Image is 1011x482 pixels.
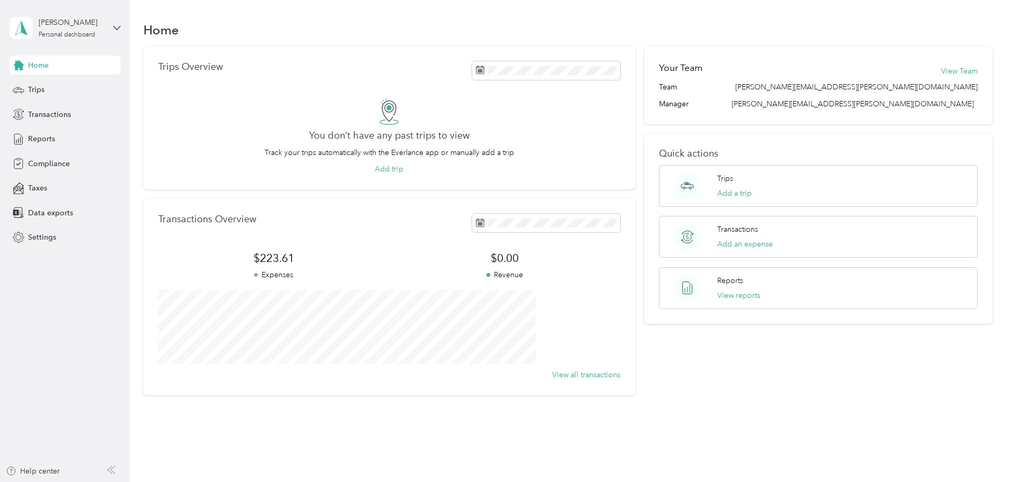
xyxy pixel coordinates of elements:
span: Team [659,81,677,93]
span: $0.00 [389,251,620,266]
button: Add a trip [717,188,752,199]
iframe: Everlance-gr Chat Button Frame [952,423,1011,482]
p: Expenses [158,269,389,280]
span: [PERSON_NAME][EMAIL_ADDRESS][PERSON_NAME][DOMAIN_NAME] [732,99,974,108]
p: Revenue [389,269,620,280]
button: View all transactions [552,369,620,380]
span: Home [28,60,49,71]
span: Data exports [28,207,73,219]
div: Personal dashboard [39,32,95,38]
p: Trips [717,173,733,184]
span: Manager [659,98,689,110]
button: View Team [941,66,978,77]
div: [PERSON_NAME] [39,17,105,28]
span: Taxes [28,183,47,194]
p: Transactions [717,224,758,235]
p: Trips Overview [158,61,223,72]
span: Trips [28,84,44,95]
p: Transactions Overview [158,214,256,225]
button: Add trip [375,163,403,175]
span: Settings [28,232,56,243]
button: Add an expense [717,239,773,250]
button: View reports [717,290,760,301]
p: Reports [717,275,743,286]
p: Track your trips automatically with the Everlance app or manually add a trip [265,147,514,158]
p: Quick actions [659,148,978,159]
h1: Home [143,24,179,35]
span: Reports [28,133,55,144]
span: [PERSON_NAME][EMAIL_ADDRESS][PERSON_NAME][DOMAIN_NAME] [735,81,978,93]
h2: You don’t have any past trips to view [309,130,470,141]
button: Help center [6,466,60,477]
h2: Your Team [659,61,702,75]
span: Transactions [28,109,71,120]
span: Compliance [28,158,70,169]
span: $223.61 [158,251,389,266]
